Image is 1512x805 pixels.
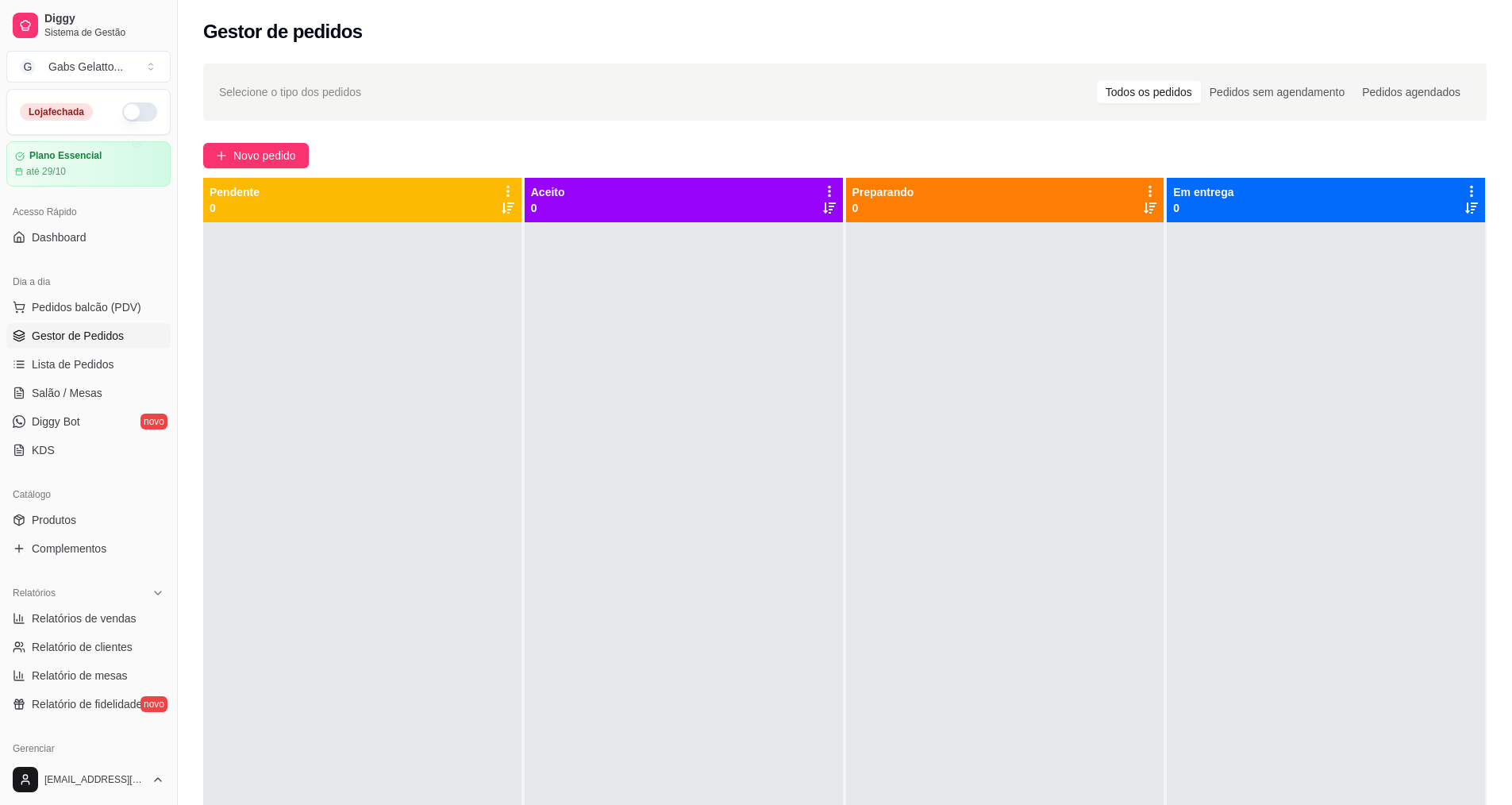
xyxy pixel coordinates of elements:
span: Pedidos balcão (PDV) [32,299,141,315]
div: Dia a dia [6,269,171,295]
span: Salão / Mesas [32,385,102,401]
article: até 29/10 [26,165,66,178]
span: [EMAIL_ADDRESS][DOMAIN_NAME] [44,773,145,786]
div: Acesso Rápido [6,199,171,225]
span: Sistema de Gestão [44,26,164,39]
a: Complementos [6,536,171,561]
span: Complementos [32,541,106,557]
a: Relatório de clientes [6,634,171,660]
p: 0 [531,200,565,216]
span: Dashboard [32,229,87,245]
a: DiggySistema de Gestão [6,6,171,44]
p: Aceito [531,184,565,200]
p: 0 [852,200,914,216]
span: plus [216,150,227,161]
button: [EMAIL_ADDRESS][DOMAIN_NAME] [6,761,171,799]
p: Em entrega [1173,184,1233,200]
a: KDS [6,437,171,463]
span: Diggy [44,12,164,26]
span: Diggy Bot [32,414,80,429]
span: Gestor de Pedidos [32,328,124,344]
div: Gerenciar [6,736,171,761]
div: Todos os pedidos [1097,81,1201,103]
a: Gestor de Pedidos [6,323,171,349]
span: Selecione o tipo dos pedidos [219,83,361,101]
a: Diggy Botnovo [6,409,171,434]
article: Plano Essencial [29,150,102,162]
span: Relatórios [13,587,56,599]
span: KDS [32,442,55,458]
span: Produtos [32,512,76,528]
span: Relatório de mesas [32,668,128,684]
a: Produtos [6,507,171,533]
a: Lista de Pedidos [6,352,171,377]
span: G [20,59,36,75]
a: Dashboard [6,225,171,250]
div: Gabs Gelatto ... [48,59,123,75]
a: Relatório de fidelidadenovo [6,691,171,717]
button: Novo pedido [203,143,309,168]
span: Relatórios de vendas [32,610,137,626]
div: Loja fechada [20,103,93,121]
a: Relatórios de vendas [6,606,171,631]
h2: Gestor de pedidos [203,19,363,44]
a: Plano Essencialaté 29/10 [6,141,171,187]
p: Preparando [852,184,914,200]
div: Pedidos sem agendamento [1201,81,1353,103]
button: Select a team [6,51,171,83]
button: Alterar Status [122,102,157,121]
button: Pedidos balcão (PDV) [6,295,171,320]
a: Relatório de mesas [6,663,171,688]
p: Pendente [210,184,260,200]
span: Novo pedido [233,147,296,164]
span: Relatório de clientes [32,639,133,655]
div: Catálogo [6,482,171,507]
span: Relatório de fidelidade [32,696,142,712]
div: Pedidos agendados [1353,81,1469,103]
span: Lista de Pedidos [32,356,114,372]
p: 0 [1173,200,1233,216]
p: 0 [210,200,260,216]
a: Salão / Mesas [6,380,171,406]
